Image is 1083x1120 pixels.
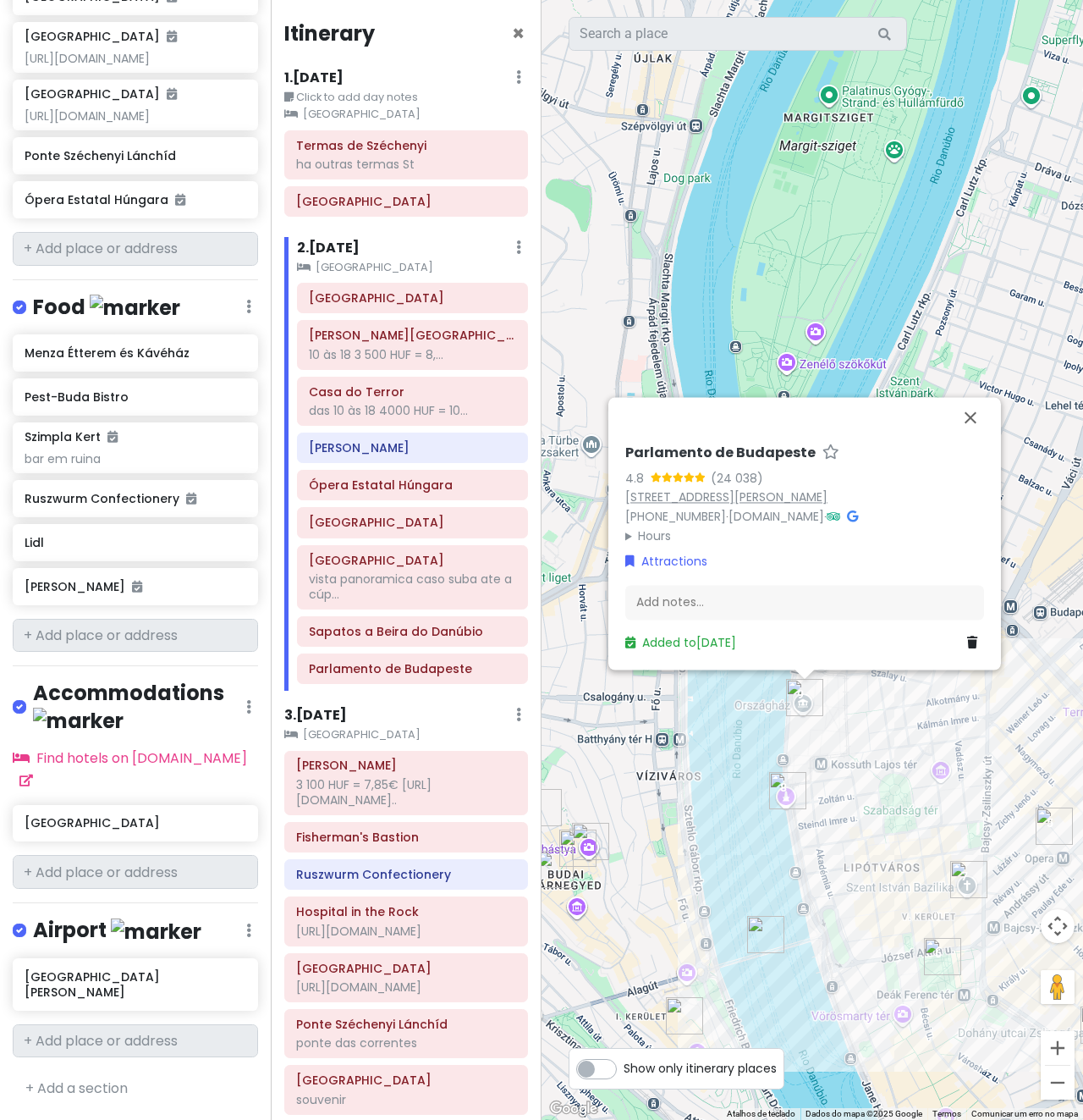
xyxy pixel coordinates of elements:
[309,328,516,343] h6: Franz Liszt Memorial Museum
[747,916,784,953] div: Ponte Széchenyi Lánchíd
[90,295,180,321] img: marker
[309,515,516,530] h6: Elizabeth Square
[1041,1066,1075,1100] button: Reduzir
[25,969,245,1000] h6: [GEOGRAPHIC_DATA][PERSON_NAME]
[25,86,177,102] h6: [GEOGRAPHIC_DATA]
[132,581,142,593] i: Added to itinerary
[284,726,528,743] small: [GEOGRAPHIC_DATA]
[309,290,516,306] h6: Avenida Andrássy
[967,633,984,652] a: Delete place
[296,867,516,882] h6: Ruszwurm Confectionery
[296,979,516,995] div: [URL][DOMAIN_NAME]
[827,510,840,522] i: Tripadvisor
[296,138,516,153] h6: Termas de Széchenyi
[167,30,177,42] i: Added to itinerary
[25,429,118,444] h6: Szimpla Kert
[296,961,516,976] h6: Castelo de Buda
[625,488,827,505] a: [STREET_ADDRESS][PERSON_NAME]
[13,1024,258,1058] input: + Add place or address
[33,680,246,734] h4: Accommodations
[13,748,247,790] a: Find hotels on [DOMAIN_NAME]
[296,157,516,172] div: ha outras termas St
[625,585,984,621] div: Add notes...
[309,624,516,639] h6: Sapatos a Beira do Danúbio
[971,1109,1078,1118] a: Comunicar um erro no mapa
[950,861,987,898] div: Basílica de Santo Estêvão
[296,904,516,919] h6: Hospital in the Rock
[625,469,651,488] div: 4.8
[309,553,516,568] h6: Basílica de Santo Estêvão
[924,938,961,975] div: Elizabeth Square
[847,510,858,522] i: Google Maps
[13,855,258,889] input: + Add place or address
[309,384,516,400] h6: Casa do Terror
[25,29,177,44] h6: [GEOGRAPHIC_DATA]
[932,1109,961,1118] a: Termos (abre num novo separador)
[296,1017,516,1032] h6: Ponte Széchenyi Lánchíd
[624,1059,777,1078] span: Show only itinerary places
[1041,970,1075,1004] button: Arraste o Pegman para o mapa para abrir o Street View
[625,444,984,545] div: · ·
[728,508,824,525] a: [DOMAIN_NAME]
[309,571,516,602] div: vista panoramica caso suba ate a cúp...
[284,89,528,106] small: Click to add day notes
[1041,1031,1075,1065] button: Ampliar
[296,194,516,209] h6: Praça dos Heróis
[284,707,347,725] h6: 3 . [DATE]
[25,345,245,361] h6: Menza Étterem és Kávéház
[13,232,258,266] input: + Add place or address
[525,789,562,826] div: Pest-Buda Bistro
[727,1108,795,1120] button: Atalhos de teclado
[805,1109,922,1118] span: Dados do mapa ©2025 Google
[625,634,736,651] a: Added to[DATE]
[296,830,516,845] h6: Fisherman's Bastion
[175,194,185,206] i: Added to itinerary
[25,815,245,830] h6: [GEOGRAPHIC_DATA]
[33,708,124,734] img: marker
[13,619,258,653] input: + Add place or address
[625,508,726,525] a: [PHONE_NUMBER]
[25,535,245,550] h6: Lidl
[25,148,245,163] h6: Ponte Széchenyi Lánchíd
[25,579,245,594] h6: [PERSON_NAME]
[107,431,118,443] i: Added to itinerary
[284,106,528,123] small: [GEOGRAPHIC_DATA]
[1036,808,1073,845] div: Ópera Estatal Húngara
[25,491,245,506] h6: Ruszwurm Confectionery
[25,108,245,124] div: [URL][DOMAIN_NAME]
[296,777,516,808] div: 3 100 HUF = 7,85€ [URL][DOMAIN_NAME]..
[309,403,516,418] div: das 10 às 18 4000 HUF = 10...
[25,451,245,466] div: bar em ruina
[296,1035,516,1051] div: ponte das correntes
[786,679,823,716] div: Parlamento de Budapeste
[546,1098,602,1120] img: Google
[25,192,245,207] h6: Ópera Estatal Húngara
[822,444,839,462] a: Star place
[284,69,344,87] h6: 1 . [DATE]
[625,444,816,462] h6: Parlamento de Budapeste
[33,294,180,322] h4: Food
[569,17,907,51] input: Search a place
[546,1098,602,1120] a: Abrir esta área no Google Maps (abre uma nova janela)
[296,1092,516,1107] div: souvenir
[25,1079,128,1098] a: + Add a section
[25,389,245,405] h6: Pest-Buda Bistro
[297,240,360,257] h6: 2 . [DATE]
[309,440,516,455] h6: Mazel Tov
[309,477,516,493] h6: Ópera Estatal Húngara
[711,469,763,488] div: (24 038)
[950,397,991,438] button: Fechar
[111,919,201,945] img: marker
[769,772,806,809] div: Sapatos a Beira do Danúbio
[625,552,707,571] a: Attractions
[572,823,609,860] div: Fisherman's Bastion
[296,924,516,939] div: [URL][DOMAIN_NAME]
[186,493,196,505] i: Added to itinerary
[559,830,596,867] div: Matthias Church
[536,851,574,888] div: Ruszwurm Confectionery
[512,24,525,44] button: Close
[296,1073,516,1088] h6: Great Market Hall
[296,758,516,773] h6: Matthias Church
[625,527,984,545] summary: Hours
[666,997,703,1034] div: Castelo de Buda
